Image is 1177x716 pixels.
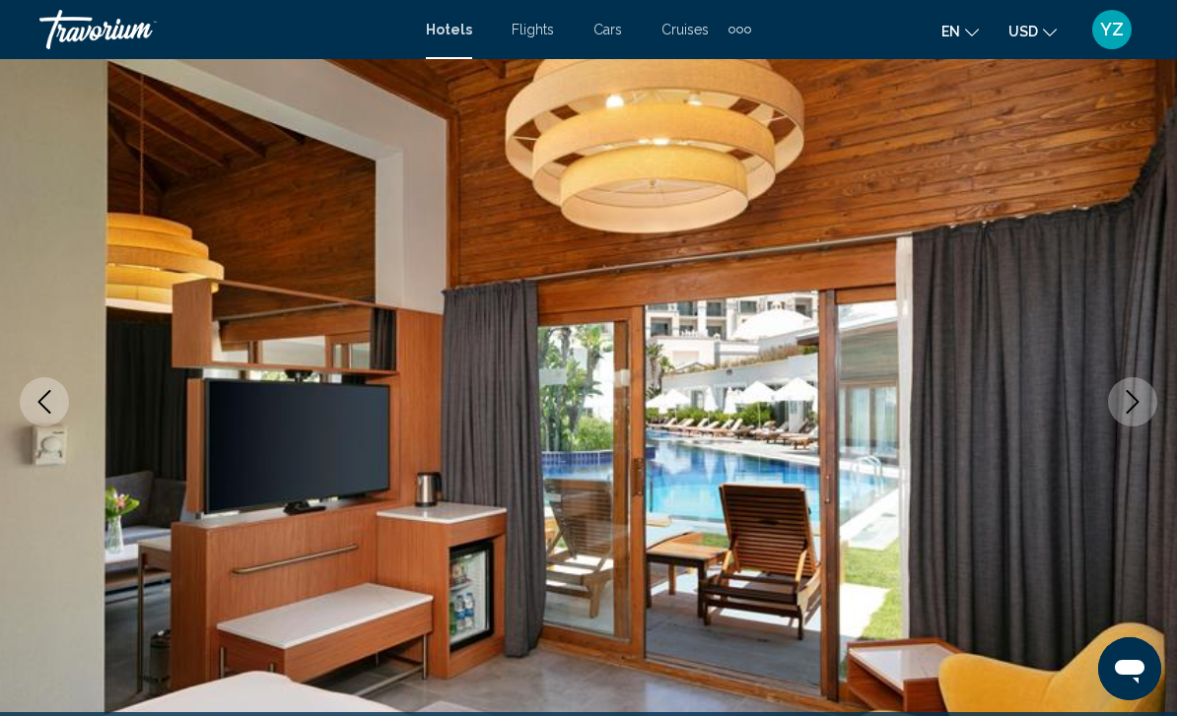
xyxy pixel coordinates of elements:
[1008,24,1038,39] span: USD
[941,24,960,39] span: en
[39,10,406,49] a: Travorium
[941,17,979,45] button: Change language
[593,22,622,37] a: Cars
[512,22,554,37] a: Flights
[1100,20,1124,39] span: YZ
[728,14,751,45] button: Extra navigation items
[426,22,472,37] a: Hotels
[1086,9,1138,50] button: User Menu
[20,377,69,426] button: Previous image
[661,22,709,37] a: Cruises
[1008,17,1057,45] button: Change currency
[1098,637,1161,700] iframe: Кнопка запуска окна обмена сообщениями
[1108,377,1157,426] button: Next image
